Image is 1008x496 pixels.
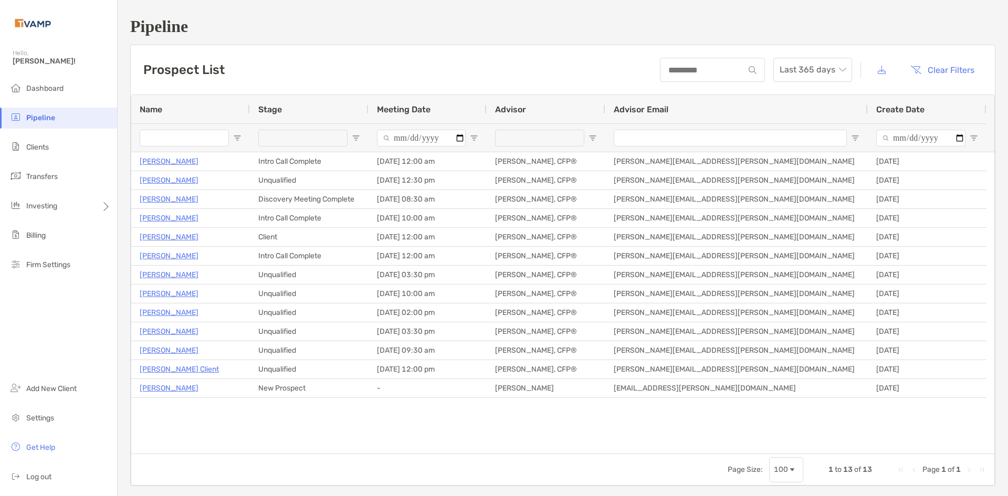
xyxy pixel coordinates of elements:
div: [PERSON_NAME], CFP® [487,360,605,378]
div: Last Page [978,466,986,474]
div: [PERSON_NAME], CFP® [487,171,605,189]
h3: Prospect List [143,62,225,77]
div: [DATE] [868,152,986,171]
div: [PERSON_NAME][EMAIL_ADDRESS][PERSON_NAME][DOMAIN_NAME] [605,360,868,378]
a: [PERSON_NAME] [140,174,198,187]
div: Unqualified [250,360,369,378]
div: [DATE] 09:30 am [369,341,487,360]
button: Open Filter Menu [470,134,478,142]
div: [DATE] [868,379,986,397]
span: Advisor [495,104,526,114]
div: First Page [897,466,906,474]
div: [PERSON_NAME], CFP® [487,190,605,208]
a: [PERSON_NAME] [140,249,198,262]
div: [PERSON_NAME], CFP® [487,322,605,341]
a: [PERSON_NAME] [140,306,198,319]
div: [DATE] [868,284,986,303]
input: Create Date Filter Input [876,130,965,146]
div: Unqualified [250,303,369,322]
a: [PERSON_NAME] [140,287,198,300]
a: [PERSON_NAME] [140,193,198,206]
div: [PERSON_NAME][EMAIL_ADDRESS][PERSON_NAME][DOMAIN_NAME] [605,341,868,360]
div: 100 [774,465,788,474]
a: [PERSON_NAME] [140,268,198,281]
div: Intro Call Complete [250,247,369,265]
div: [PERSON_NAME][EMAIL_ADDRESS][PERSON_NAME][DOMAIN_NAME] [605,322,868,341]
div: Unqualified [250,322,369,341]
button: Open Filter Menu [970,134,978,142]
div: [PERSON_NAME], CFP® [487,284,605,303]
div: [PERSON_NAME][EMAIL_ADDRESS][PERSON_NAME][DOMAIN_NAME] [605,247,868,265]
div: [PERSON_NAME] [487,379,605,397]
div: Intro Call Complete [250,209,369,227]
div: [PERSON_NAME], CFP® [487,228,605,246]
div: [EMAIL_ADDRESS][PERSON_NAME][DOMAIN_NAME] [605,379,868,397]
div: [PERSON_NAME], CFP® [487,152,605,171]
img: settings icon [9,411,22,424]
div: [DATE] 02:00 pm [369,303,487,322]
span: Add New Client [26,384,77,393]
img: get-help icon [9,440,22,453]
div: [DATE] 12:00 pm [369,360,487,378]
span: of [948,465,954,474]
p: [PERSON_NAME] [140,230,198,244]
span: Investing [26,202,57,210]
div: Page Size: [728,465,763,474]
div: [DATE] 03:30 pm [369,322,487,341]
span: Last 365 days [780,58,846,81]
img: pipeline icon [9,111,22,123]
div: [DATE] 12:30 pm [369,171,487,189]
div: [PERSON_NAME][EMAIL_ADDRESS][PERSON_NAME][DOMAIN_NAME] [605,228,868,246]
p: [PERSON_NAME] [140,382,198,395]
div: [DATE] [868,266,986,284]
div: [PERSON_NAME][EMAIL_ADDRESS][PERSON_NAME][DOMAIN_NAME] [605,190,868,208]
div: [DATE] [868,171,986,189]
div: [PERSON_NAME], CFP® [487,247,605,265]
div: Page Size [769,457,803,482]
p: [PERSON_NAME] [140,344,198,357]
a: [PERSON_NAME] [140,325,198,338]
div: [PERSON_NAME][EMAIL_ADDRESS][PERSON_NAME][DOMAIN_NAME] [605,171,868,189]
div: [PERSON_NAME][EMAIL_ADDRESS][PERSON_NAME][DOMAIN_NAME] [605,266,868,284]
div: [PERSON_NAME][EMAIL_ADDRESS][PERSON_NAME][DOMAIN_NAME] [605,152,868,171]
span: Page [922,465,940,474]
div: [DATE] [868,190,986,208]
span: to [835,465,842,474]
span: 13 [843,465,853,474]
img: investing icon [9,199,22,212]
img: Zoe Logo [13,4,53,42]
button: Open Filter Menu [589,134,597,142]
p: [PERSON_NAME] Client [140,363,219,376]
div: Client [250,228,369,246]
span: of [854,465,861,474]
span: Create Date [876,104,925,114]
div: [DATE] [868,341,986,360]
span: Settings [26,414,54,423]
a: [PERSON_NAME] [140,212,198,225]
img: dashboard icon [9,81,22,94]
img: input icon [749,66,757,74]
span: Pipeline [26,113,55,122]
span: Advisor Email [614,104,668,114]
span: Firm Settings [26,260,70,269]
span: Clients [26,143,49,152]
button: Open Filter Menu [851,134,859,142]
span: 1 [956,465,961,474]
div: [PERSON_NAME][EMAIL_ADDRESS][PERSON_NAME][DOMAIN_NAME] [605,284,868,303]
a: [PERSON_NAME] [140,155,198,168]
span: Log out [26,472,51,481]
div: Unqualified [250,341,369,360]
div: [PERSON_NAME], CFP® [487,209,605,227]
img: billing icon [9,228,22,241]
button: Clear Filters [902,58,982,81]
h1: Pipeline [130,17,995,36]
div: [PERSON_NAME], CFP® [487,341,605,360]
div: [DATE] 12:00 am [369,152,487,171]
img: add_new_client icon [9,382,22,394]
